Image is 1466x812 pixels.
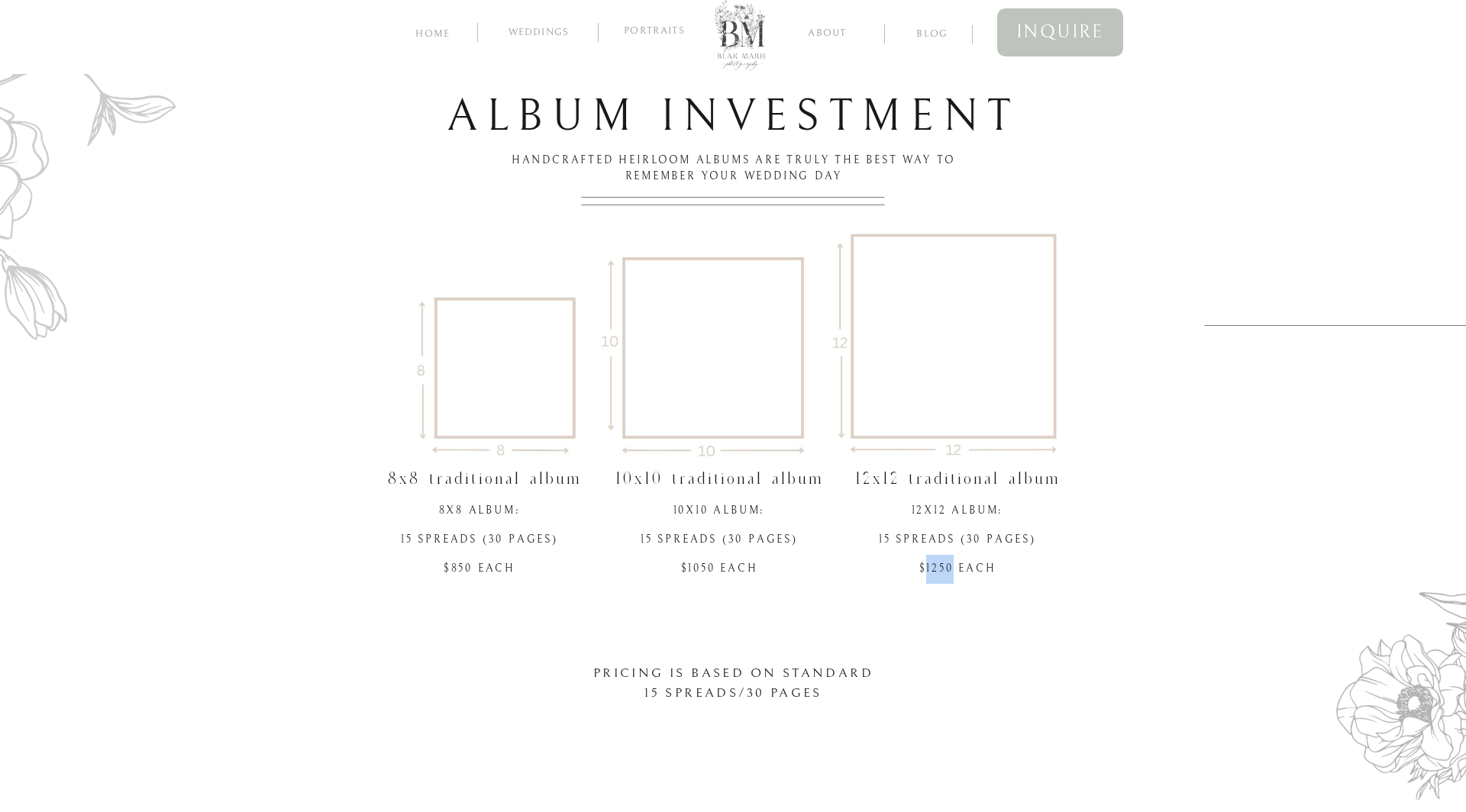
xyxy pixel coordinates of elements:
[863,497,1052,672] div: 12x12 Album: 15 SPREADS (30 PAGES) $1250 each
[625,497,814,672] div: 10x10 Album: 15 SPREADS (30 PAGES) $1050 each
[385,469,585,491] div: 8X8 TRADITIONAL ALBUM
[791,24,864,39] a: about
[613,469,826,491] div: 10x10 TRADITIONAL ALBUM
[385,497,574,672] div: 8x8 ALbum: 15 SPREADS (30 PAGES) $850 each
[498,27,580,42] a: Weddings
[1016,16,1104,49] span: inquire
[618,25,691,39] a: Portraits
[903,25,962,40] a: blog
[446,84,1021,146] h3: Album Investment
[997,8,1123,56] a: inquire
[480,664,986,701] h3: Pricing is based on standard 15 spreads/30 pages
[480,153,986,189] h3: Handcrafted heirloom albums are truly the best way to remember your wedding day
[851,469,1064,491] div: 12x12 TRADITIONAL ALBUM
[412,25,454,40] a: home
